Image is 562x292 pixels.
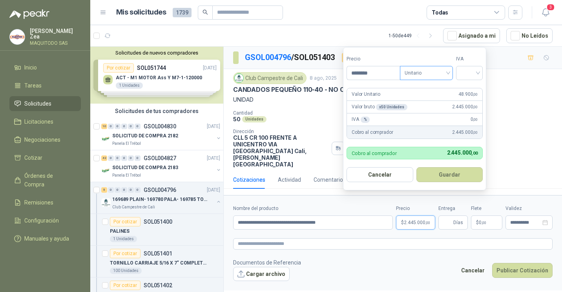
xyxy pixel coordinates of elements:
[438,205,468,212] label: Entrega
[233,86,365,94] p: CANDADOS PEQUEÑO 110-40 - NO CLAVE -
[476,220,479,225] span: $
[101,187,107,193] div: 5
[144,187,176,193] p: GSOL004796
[396,215,435,230] p: $2.445.000,00
[101,166,111,175] img: Company Logo
[90,246,223,277] a: Por cotizarSOL051401TORNILLO CARRIAJE 5/16 X 7" COMPLETO TUERCA Y [PERSON_NAME]100 Unidades
[471,116,478,123] span: 0
[479,220,486,225] span: 0
[108,187,114,193] div: 0
[452,129,478,136] span: 2.445.000
[505,205,553,212] label: Validez
[135,155,140,161] div: 0
[101,198,111,207] img: Company Logo
[110,228,130,235] p: PALINES
[207,123,220,130] p: [DATE]
[135,187,140,193] div: 0
[128,155,134,161] div: 0
[473,105,478,109] span: ,00
[110,217,140,226] div: Por cotizar
[110,259,208,267] p: TORNILLO CARRIAJE 5/16 X 7" COMPLETO TUERCA Y [PERSON_NAME]
[245,53,291,62] a: GSOL004796
[112,132,178,140] p: SOLICITUD DE COMPRA 2182
[347,55,400,63] label: Precio
[352,116,370,123] p: IVA
[144,283,172,288] p: SOL051402
[473,92,478,97] span: ,00
[112,204,155,210] p: Club Campestre de Cali
[245,51,336,64] p: / SOL051403
[447,150,478,156] span: 2.445.000
[405,67,448,79] span: Unitario
[90,47,223,104] div: Solicitudes de nuevos compradoresPor cotizarSOL051744[DATE] ACT - M1 MOTOR Ass Y M7-1-1200001 Uni...
[233,72,307,84] div: Club Campestre de Cali
[30,41,81,46] p: MAQUITODO SAS
[538,5,553,20] button: 3
[203,9,208,15] span: search
[473,130,478,135] span: ,00
[10,29,25,44] img: Company Logo
[9,114,81,129] a: Licitaciones
[110,249,140,258] div: Por cotizar
[347,167,413,182] button: Cancelar
[24,198,53,207] span: Remisiones
[457,263,489,278] button: Cancelar
[452,103,478,111] span: 2.445.000
[473,117,478,122] span: ,00
[144,124,176,129] p: GSOL004830
[9,78,81,93] a: Tareas
[110,236,137,242] div: 1 Unidades
[207,155,220,162] p: [DATE]
[233,205,393,212] label: Nombre del producto
[546,4,555,11] span: 3
[101,122,222,147] a: 10 0 0 0 0 0 GSOL004830[DATE] Company LogoSOLICITUD DE COMPRA 2182Panela El Trébol
[9,168,81,192] a: Órdenes de Compra
[121,155,127,161] div: 0
[9,231,81,246] a: Manuales y ayuda
[128,124,134,129] div: 0
[173,8,192,17] span: 1739
[24,172,73,189] span: Órdenes de Compra
[115,124,120,129] div: 0
[121,124,127,129] div: 0
[443,28,500,43] button: Asignado a mi
[233,258,301,267] p: Documentos de Referencia
[101,185,222,210] a: 5 0 0 0 0 0 GSOL004796[DATE] Company Logo169689 PLAIN- 169780 PALA- 169785 TORNILL 169796 CClub C...
[207,186,220,194] p: [DATE]
[101,153,222,179] a: 42 0 0 0 0 0 GSOL004827[DATE] Company LogoSOLICITUD DE COMPRA 2183Panela El Trébol
[235,74,243,82] img: Company Logo
[144,219,172,224] p: SOL051400
[482,221,486,225] span: ,00
[144,251,172,256] p: SOL051401
[115,187,120,193] div: 0
[492,263,553,278] button: Publicar Cotización
[425,221,430,225] span: ,00
[90,214,223,246] a: Por cotizarSOL051400PALINES1 Unidades
[233,129,328,134] p: Dirección
[90,104,223,119] div: Solicitudes de tus compradores
[352,103,407,111] p: Valor bruto
[456,55,483,63] label: IVA
[128,187,134,193] div: 0
[30,28,81,39] p: [PERSON_NAME] Zea
[24,153,42,162] span: Cotizar
[24,135,60,144] span: Negociaciones
[108,155,114,161] div: 0
[9,150,81,165] a: Cotizar
[9,96,81,111] a: Solicitudes
[458,91,478,98] span: 48.900
[144,155,176,161] p: GSOL004827
[314,175,346,184] div: Comentarios
[24,117,53,126] span: Licitaciones
[24,99,51,108] span: Solicitudes
[135,124,140,129] div: 0
[352,151,397,156] p: Cobro al comprador
[352,129,393,136] p: Cobro al comprador
[101,134,111,144] img: Company Logo
[233,134,328,168] p: CLL 5 CR 100 FRENTE A UNICENTRO VIA [GEOGRAPHIC_DATA] Cali , [PERSON_NAME][GEOGRAPHIC_DATA]
[233,95,553,104] p: UNIDAD
[242,116,266,122] div: Unidades
[506,28,553,43] button: No Leídos
[121,187,127,193] div: 0
[233,175,265,184] div: Cotizaciones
